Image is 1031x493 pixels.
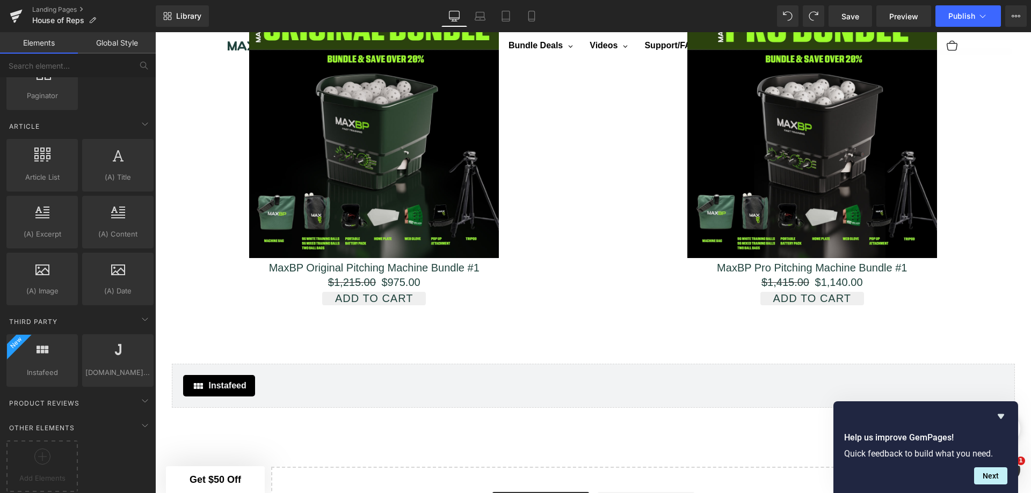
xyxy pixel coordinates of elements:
span: [DOMAIN_NAME] Reviews [85,367,150,378]
a: Laptop [467,5,493,27]
span: $1,140.00 [660,242,708,258]
span: Add To Cart [618,260,696,272]
span: 1 [1017,457,1025,465]
span: (A) Content [85,229,150,240]
span: Save [841,11,859,22]
a: Preview [876,5,931,27]
a: Explore Blocks [337,460,434,481]
a: Landing Pages [32,5,156,14]
button: Add To Cart [167,260,271,273]
span: Article List [10,172,75,183]
button: Redo [803,5,824,27]
span: Library [176,11,201,21]
span: Add To Cart [180,260,258,272]
button: Undo [777,5,798,27]
a: New Library [156,5,209,27]
span: Third Party [8,317,59,327]
a: MaxBP Pro Pitching Machine Bundle #1 [562,229,752,242]
p: Quick feedback to build what you need. [844,448,1007,459]
a: Global Style [78,32,156,54]
a: MaxBP Original Pitching Machine Bundle #1 [114,229,324,242]
button: More [1005,5,1027,27]
span: $1,215.00 [173,244,221,256]
span: Preview [889,11,918,22]
span: House of Reps [32,16,84,25]
span: (A) Title [85,172,150,183]
a: Tablet [493,5,519,27]
span: Other Elements [8,423,76,433]
button: Publish [935,5,1001,27]
div: Help us improve GemPages! [844,410,1007,484]
h2: Help us improve GemPages! [844,431,1007,444]
span: $975.00 [226,242,265,258]
span: Instafeed [54,347,91,360]
a: Mobile [519,5,544,27]
span: Paginator [10,90,75,101]
span: Publish [948,12,975,20]
a: Desktop [441,5,467,27]
span: (A) Excerpt [10,229,75,240]
span: (A) Date [85,285,150,297]
span: (A) Image [10,285,75,297]
span: $1,415.00 [606,244,654,256]
span: Add Elements [9,473,75,484]
a: Add Single Section [442,460,539,481]
span: Instafeed [10,367,75,378]
span: Article [8,121,41,131]
button: Next question [974,467,1007,484]
button: Add To Cart [605,260,709,273]
button: Hide survey [994,410,1007,423]
span: Product Reviews [8,398,81,408]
